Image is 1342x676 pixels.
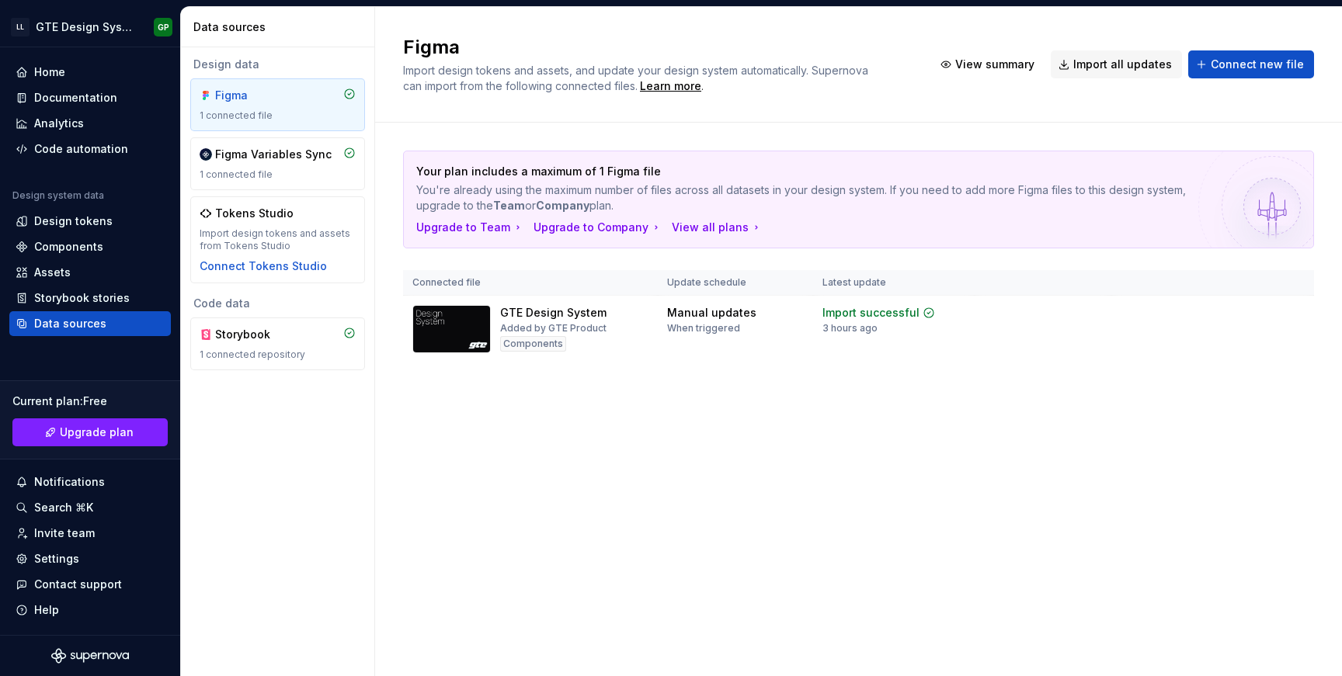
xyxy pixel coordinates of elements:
[933,50,1045,78] button: View summary
[34,290,130,306] div: Storybook stories
[200,258,327,274] button: Connect Tokens Studio
[638,81,704,92] span: .
[200,227,356,252] div: Import design tokens and assets from Tokens Studio
[34,239,103,255] div: Components
[215,88,290,103] div: Figma
[34,474,105,490] div: Notifications
[12,418,168,446] a: Upgrade plan
[955,57,1034,72] span: View summary
[34,316,106,331] div: Data sources
[34,265,71,280] div: Assets
[667,305,756,321] div: Manual updates
[34,602,59,618] div: Help
[667,322,740,335] div: When triggered
[672,220,763,235] button: View all plans
[11,18,30,36] div: LL
[12,393,168,409] div: Current plan : Free
[9,470,171,494] button: Notifications
[534,220,662,235] button: Upgrade to Company
[9,572,171,597] button: Contact support
[813,270,975,296] th: Latest update
[190,137,365,190] a: Figma Variables Sync1 connected file
[158,21,169,33] div: GP
[1211,57,1304,72] span: Connect new file
[9,85,171,110] a: Documentation
[9,311,171,336] a: Data sources
[500,336,566,352] div: Components
[190,78,365,131] a: Figma1 connected file
[200,168,356,181] div: 1 connected file
[403,270,658,296] th: Connected file
[403,35,914,60] h2: Figma
[9,137,171,161] a: Code automation
[9,286,171,310] a: Storybook stories
[9,598,171,622] button: Help
[34,500,93,515] div: Search ⌘K
[9,60,171,85] a: Home
[822,322,878,335] div: 3 hours ago
[34,90,117,106] div: Documentation
[416,164,1192,179] p: Your plan includes a maximum of 1 Figma file
[34,213,113,229] div: Design tokens
[416,220,524,235] button: Upgrade to Team
[416,182,1192,213] p: You're already using the maximum number of files across all datasets in your design system. If yo...
[536,199,589,212] b: Company
[190,196,365,283] a: Tokens StudioImport design tokens and assets from Tokens StudioConnect Tokens Studio
[1073,57,1172,72] span: Import all updates
[34,64,65,80] div: Home
[9,209,171,234] a: Design tokens
[640,78,701,94] a: Learn more
[403,64,871,92] span: Import design tokens and assets, and update your design system automatically. Supernova can impor...
[9,495,171,520] button: Search ⌘K
[34,551,79,567] div: Settings
[190,57,365,72] div: Design data
[34,577,122,592] div: Contact support
[500,305,607,321] div: GTE Design System
[3,10,177,43] button: LLGTE Design SystemGP
[34,141,128,157] div: Code automation
[215,206,294,221] div: Tokens Studio
[36,19,135,35] div: GTE Design System
[60,425,134,440] span: Upgrade plan
[9,521,171,546] a: Invite team
[193,19,368,35] div: Data sources
[9,546,171,571] a: Settings
[658,270,813,296] th: Update schedule
[34,525,95,541] div: Invite team
[190,296,365,311] div: Code data
[200,348,356,361] div: 1 connected repository
[1188,50,1314,78] button: Connect new file
[9,260,171,285] a: Assets
[9,111,171,136] a: Analytics
[12,189,104,202] div: Design system data
[500,322,607,335] div: Added by GTE Product
[215,327,290,342] div: Storybook
[493,199,525,212] b: Team
[1051,50,1182,78] button: Import all updates
[34,116,84,131] div: Analytics
[215,147,332,162] div: Figma Variables Sync
[822,305,920,321] div: Import successful
[200,109,356,122] div: 1 connected file
[9,234,171,259] a: Components
[51,648,129,664] svg: Supernova Logo
[190,317,365,370] a: Storybook1 connected repository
